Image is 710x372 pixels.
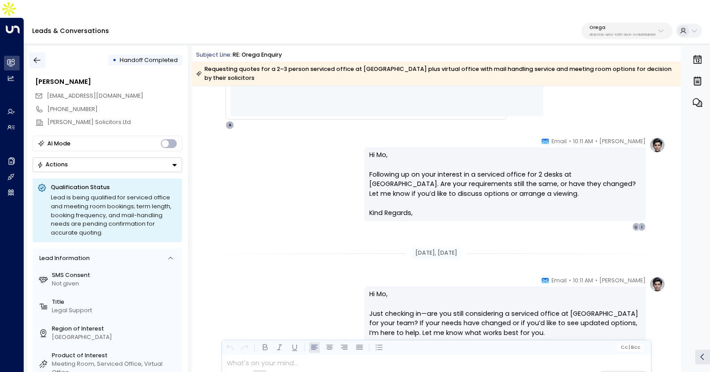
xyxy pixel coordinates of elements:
div: Button group with a nested menu [33,157,182,172]
button: Cc|Bcc [617,343,643,351]
div: Lead is being qualified for serviced office and meeting room bookings; term length, booking frequ... [51,193,177,237]
span: [PERSON_NAME] [599,137,646,146]
div: [DATE], [DATE] [412,248,460,259]
span: | [629,345,630,350]
span: • [569,276,571,285]
span: info@reenanderson.com [47,92,143,100]
span: • [595,276,597,285]
label: Product of Interest [52,351,179,360]
div: U [632,223,640,231]
span: • [569,137,571,146]
span: • [595,137,597,146]
label: Title [52,298,179,306]
img: profile-logo.png [649,276,665,292]
div: RE: Orega Enquiry [233,51,282,59]
div: Lead Information [36,254,89,263]
span: Email [551,137,567,146]
label: SMS Consent [52,271,179,280]
p: Hi Mo, Just checking in—are you still considering a serviced office at [GEOGRAPHIC_DATA] for your... [369,289,641,347]
button: Undo [224,342,235,353]
p: d62b4f3b-a803-4355-9bc8-4e5b658db589 [589,33,656,37]
div: Actions [37,161,68,168]
div: I [638,223,646,231]
p: Hi Mo, Following up on your interest in a serviced office for 2 desks at [GEOGRAPHIC_DATA]. Are y... [369,150,641,208]
div: [PHONE_NUMBER] [47,105,182,114]
span: Kind Regards, [369,208,413,218]
img: profile-logo.png [649,137,665,153]
p: Orega [589,25,656,30]
span: 10:11 AM [573,137,593,146]
p: Qualification Status [51,183,177,191]
div: AI Mode [47,139,71,148]
button: Actions [33,157,182,172]
span: 10:11 AM [573,276,593,285]
div: • [113,53,117,67]
label: Region of Interest [52,325,179,333]
span: Cc Bcc [620,345,640,350]
button: Redo [239,342,251,353]
span: Handoff Completed [120,56,178,64]
div: Legal Support [52,306,179,315]
button: Oregad62b4f3b-a803-4355-9bc8-4e5b658db589 [581,23,672,39]
span: [EMAIL_ADDRESS][DOMAIN_NAME] [47,92,143,99]
div: [PERSON_NAME] [35,77,182,87]
div: [GEOGRAPHIC_DATA] [52,333,179,342]
div: Requesting quotes for a 2–3 person serviced office at [GEOGRAPHIC_DATA] plus virtual office with ... [196,65,676,83]
span: [PERSON_NAME] [599,276,646,285]
a: Leads & Conversations [32,26,109,35]
div: [PERSON_NAME] Solicitors Ltd [47,118,182,127]
span: Email [551,276,567,285]
div: A [226,121,234,129]
span: Subject Line: [196,51,232,58]
div: Not given [52,280,179,288]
